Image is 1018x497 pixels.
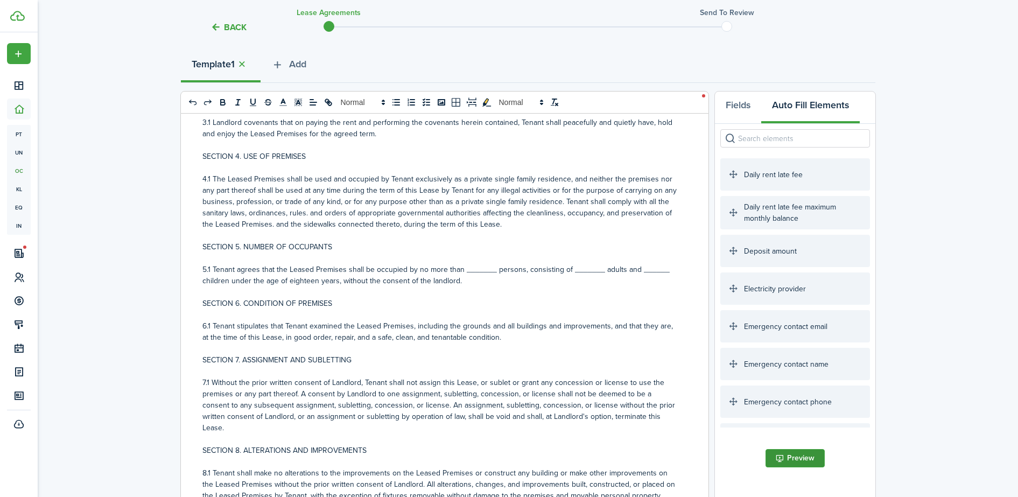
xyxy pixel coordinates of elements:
p: SECTION 7. ASSIGNMENT AND SUBLETTING [202,354,679,366]
button: toggleMarkYellow: markYellow [479,96,494,109]
button: pageBreak [464,96,479,109]
input: Search elements [720,129,870,148]
strong: 1 [231,57,235,72]
p: 7.1 Without the prior written consent of Landlord, Tenant shall not assign this Lease, or sublet ... [202,377,679,433]
p: 5.1 Tenant agrees that the Leased Premises shall be occupied by no more than _______ persons, con... [202,264,679,286]
button: Add [261,51,317,83]
button: Auto Fill Elements [761,92,860,124]
button: list: bullet [389,96,404,109]
button: clean [547,96,562,109]
p: SECTION 6. CONDITION OF PREMISES [202,298,679,309]
button: underline [245,96,261,109]
button: Preview [766,449,825,467]
button: redo: redo [200,96,215,109]
a: oc [7,162,31,180]
p: 6.1 Tenant stipulates that Tenant examined the Leased Premises, including the grounds and all bui... [202,320,679,343]
button: list: check [419,96,434,109]
button: italic [230,96,245,109]
h3: Lease Agreements [297,7,361,18]
button: Close tab [235,58,250,71]
p: 4.1 The Leased Premises shall be used and occupied by Tenant exclusively as a private single fami... [202,173,679,230]
h3: Send to review [700,7,754,18]
button: list: ordered [404,96,419,109]
button: table-better [449,96,464,109]
p: SECTION 5. NUMBER OF OCCUPANTS [202,241,679,253]
a: in [7,216,31,235]
span: Add [289,57,306,72]
a: pt [7,125,31,143]
p: SECTION 8. ALTERATIONS AND IMPROVEMENTS [202,445,679,456]
strong: Template [192,57,231,72]
button: Back [210,22,247,33]
img: TenantCloud [10,11,25,21]
button: undo: undo [185,96,200,109]
button: Open menu [7,43,31,64]
button: image [434,96,449,109]
a: eq [7,198,31,216]
p: 3.1 Landlord covenants that on paying the rent and performing the covenants herein contained, Ten... [202,117,679,139]
button: strike [261,96,276,109]
button: bold [215,96,230,109]
button: Fields [715,92,761,124]
a: un [7,143,31,162]
a: kl [7,180,31,198]
p: SECTION 4. USE OF PREMISES [202,151,679,162]
button: link [321,96,336,109]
